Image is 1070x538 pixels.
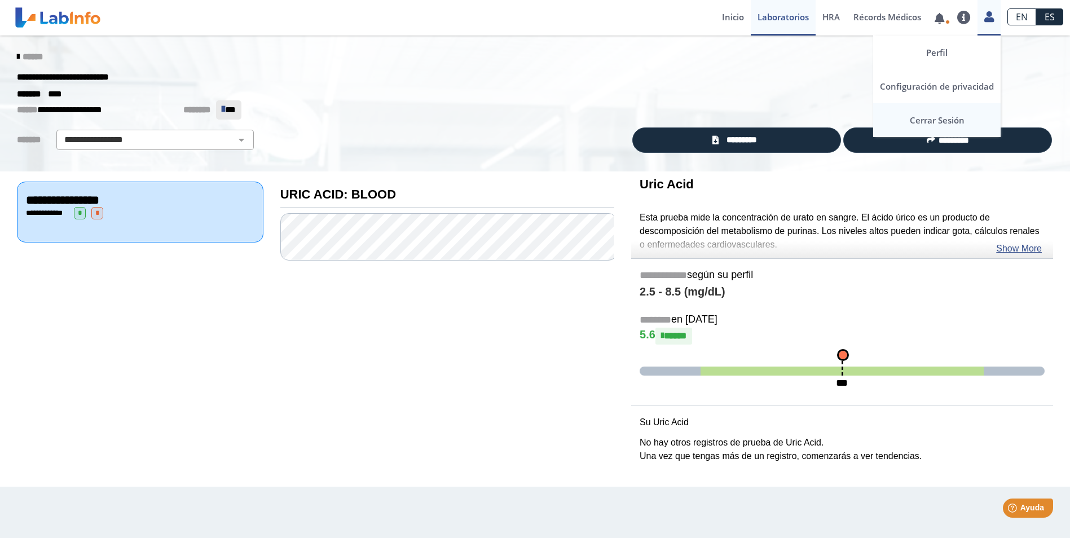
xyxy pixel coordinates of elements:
a: Cerrar Sesión [873,103,1001,137]
span: HRA [822,11,840,23]
h4: 5.6 [640,328,1045,345]
p: Su Uric Acid [640,416,1045,429]
a: EN [1007,8,1036,25]
b: Uric Acid [640,177,694,191]
h5: en [DATE] [640,314,1045,327]
b: URIC ACID: BLOOD [280,187,396,201]
iframe: Help widget launcher [970,494,1058,526]
h5: según su perfil [640,269,1045,282]
a: Perfil [873,36,1001,69]
p: No hay otros registros de prueba de Uric Acid. Una vez que tengas más de un registro, comenzarás ... [640,436,1045,463]
a: Configuración de privacidad [873,69,1001,103]
a: Show More [996,242,1042,255]
p: Esta prueba mide la concentración de urato en sangre. El ácido úrico es un producto de descomposi... [640,211,1045,252]
a: ES [1036,8,1063,25]
h4: 2.5 - 8.5 (mg/dL) [640,285,1045,299]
